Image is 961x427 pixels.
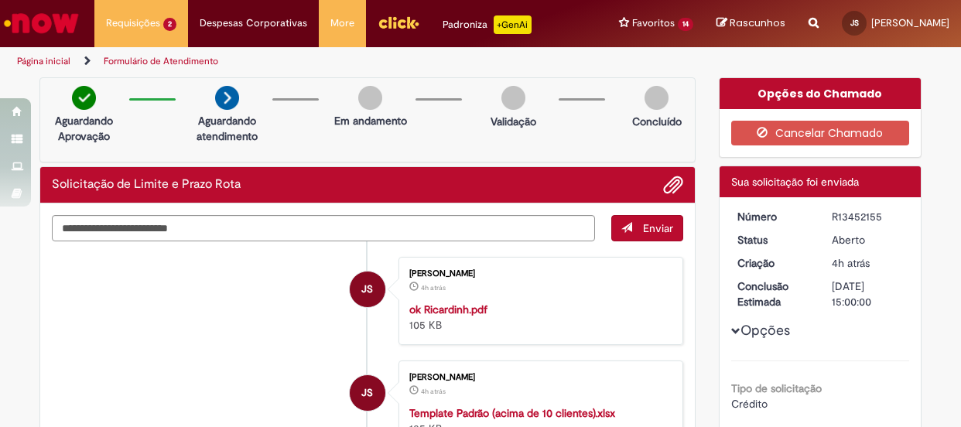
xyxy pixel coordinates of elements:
img: img-circle-grey.png [645,86,669,110]
div: R13452155 [832,209,904,224]
span: Despesas Corporativas [200,15,307,31]
ul: Trilhas de página [12,47,629,76]
span: More [330,15,354,31]
a: Página inicial [17,55,70,67]
div: 105 KB [409,302,667,333]
dt: Criação [726,255,821,271]
span: Enviar [643,221,673,235]
img: check-circle-green.png [72,86,96,110]
img: arrow-next.png [215,86,239,110]
button: Enviar [611,215,683,241]
img: img-circle-grey.png [501,86,525,110]
dt: Status [726,232,821,248]
p: Concluído [632,114,682,129]
time: 27/08/2025 12:10:49 [421,283,446,292]
h2: Solicitação de Limite e Prazo Rota Histórico de tíquete [52,178,241,192]
span: [PERSON_NAME] [871,16,949,29]
p: +GenAi [494,15,532,34]
span: Favoritos [632,15,675,31]
p: Validação [491,114,536,129]
span: Sua solicitação foi enviada [731,175,859,189]
img: img-circle-grey.png [358,86,382,110]
dt: Número [726,209,821,224]
div: [PERSON_NAME] [409,373,667,382]
span: 4h atrás [421,387,446,396]
div: 27/08/2025 12:10:55 [832,255,904,271]
textarea: Digite sua mensagem aqui... [52,215,595,241]
div: Aberto [832,232,904,248]
img: ServiceNow [2,8,81,39]
p: Aguardando Aprovação [46,113,121,144]
span: 14 [678,18,693,31]
div: [PERSON_NAME] [409,269,667,278]
button: Adicionar anexos [663,175,683,195]
div: Jorge Wrague Dos Santos [350,375,385,411]
span: 2 [163,18,176,31]
a: Formulário de Atendimento [104,55,218,67]
span: Requisições [106,15,160,31]
button: Cancelar Chamado [731,121,910,145]
div: Opções do Chamado [720,78,922,109]
a: Template Padrão (acima de 10 clientes).xlsx [409,406,615,420]
span: 4h atrás [832,256,870,270]
time: 27/08/2025 12:09:17 [421,387,446,396]
a: Rascunhos [716,16,785,31]
span: Rascunhos [730,15,785,30]
a: ok Ricardinh.pdf [409,302,487,316]
span: JS [361,374,373,412]
div: Jorge Wrague Dos Santos [350,272,385,307]
div: Padroniza [443,15,532,34]
span: JS [850,18,859,28]
time: 27/08/2025 12:10:55 [832,256,870,270]
dt: Conclusão Estimada [726,278,821,309]
p: Aguardando atendimento [190,113,265,144]
span: JS [361,271,373,308]
p: Em andamento [334,113,407,128]
span: Crédito [731,397,768,411]
b: Tipo de solicitação [731,381,822,395]
div: [DATE] 15:00:00 [832,278,904,309]
span: 4h atrás [421,283,446,292]
img: click_logo_yellow_360x200.png [378,11,419,34]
